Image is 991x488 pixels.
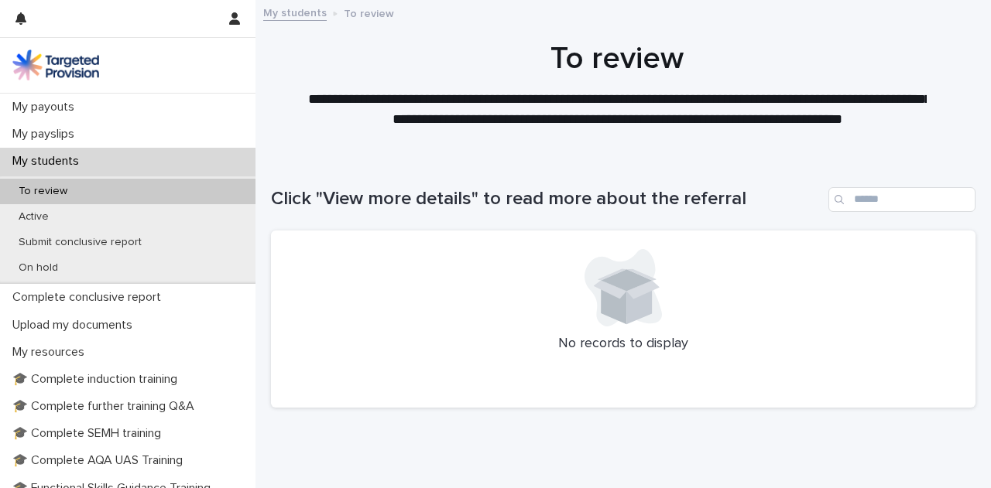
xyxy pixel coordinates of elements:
p: 🎓 Complete further training Q&A [6,399,207,414]
p: Active [6,210,61,224]
p: To review [6,185,80,198]
p: My resources [6,345,97,360]
p: 🎓 Complete SEMH training [6,426,173,441]
p: On hold [6,261,70,275]
p: My payslips [6,127,87,142]
p: My payouts [6,100,87,114]
p: No records to display [290,336,957,353]
p: To review [344,4,394,21]
p: Submit conclusive report [6,236,154,249]
p: Upload my documents [6,318,145,333]
h1: Click "View more details" to read more about the referral [271,188,822,210]
p: My students [6,154,91,169]
p: Complete conclusive report [6,290,173,305]
h1: To review [271,40,964,77]
a: My students [263,3,327,21]
img: M5nRWzHhSzIhMunXDL62 [12,49,99,80]
input: Search [828,187,976,212]
p: 🎓 Complete induction training [6,372,190,387]
p: 🎓 Complete AQA UAS Training [6,453,195,468]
